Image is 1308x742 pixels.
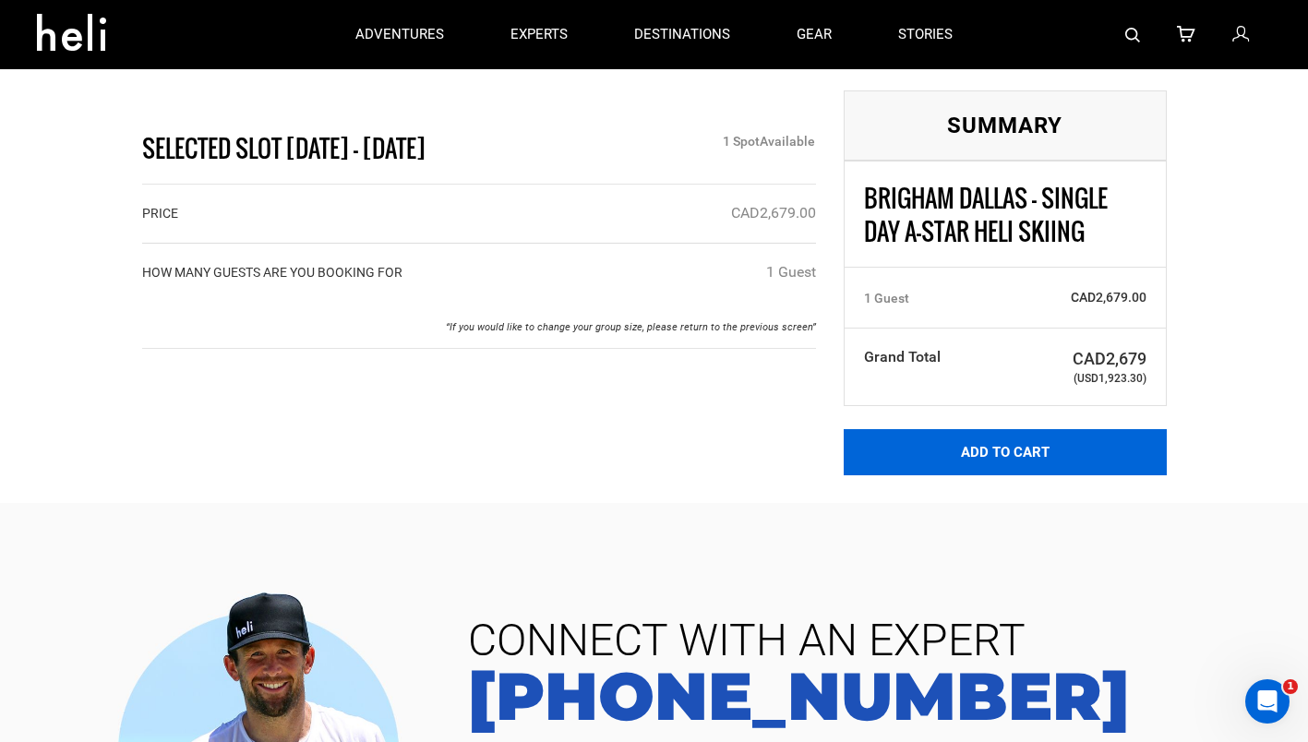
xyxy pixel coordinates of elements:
[142,263,402,281] label: HOW MANY GUESTS ARE YOU BOOKING FOR
[510,25,568,44] p: experts
[864,348,941,365] b: Grand Total
[142,204,178,222] label: PRICE
[355,25,444,44] p: adventures
[1245,679,1290,724] iframe: Intercom live chat
[454,618,1280,663] span: CONNECT WITH AN EXPERT
[1283,679,1298,694] span: 1
[947,113,1062,138] span: Summary
[766,262,816,283] div: 1 Guest
[454,663,1280,729] a: [PHONE_NUMBER]
[993,288,1147,306] span: CAD2,679.00
[634,25,730,44] p: destinations
[595,132,829,150] div: 1 Spot Available
[864,289,909,307] span: 1 Guest
[142,320,816,335] p: “If you would like to change your group size, please return to the previous screen”
[844,429,1167,475] button: Add to Cart
[731,204,816,221] span: CAD2,679.00
[1125,28,1140,42] img: search-bar-icon.svg
[993,371,1147,387] span: (USD1,923.30)
[864,182,1147,248] div: Brigham Dallas - Single Day A-Star Heli Skiing
[993,347,1147,371] span: CAD2,679
[128,132,596,165] div: Selected Slot [DATE] - [DATE]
